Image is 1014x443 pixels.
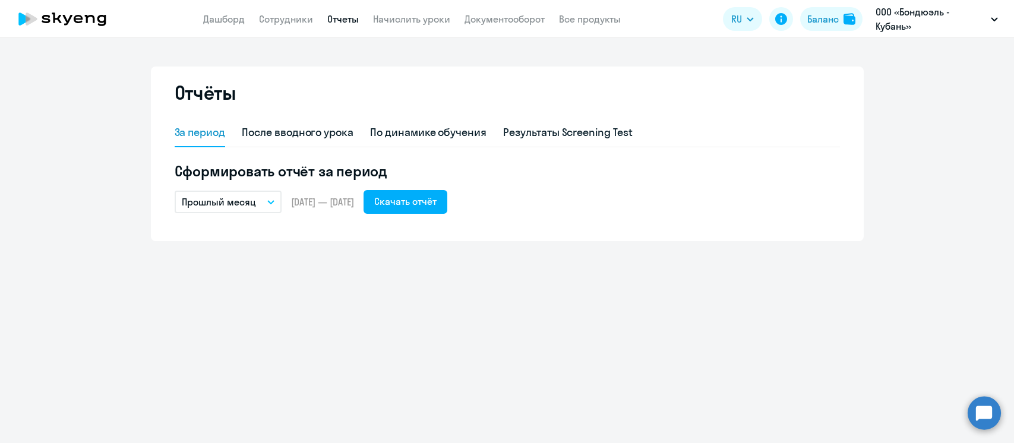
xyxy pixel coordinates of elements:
[844,13,855,25] img: balance
[291,195,354,208] span: [DATE] — [DATE]
[364,190,447,214] button: Скачать отчёт
[503,125,633,140] div: Результаты Screening Test
[203,13,245,25] a: Дашборд
[876,5,986,33] p: ООО «Бондюэль - Кубань» [GEOGRAPHIC_DATA] ООО «Бондюэль - Кубань» [GEOGRAPHIC_DATA] ООО Кубанские...
[723,7,762,31] button: RU
[800,7,863,31] button: Балансbalance
[807,12,839,26] div: Баланс
[559,13,621,25] a: Все продукты
[465,13,545,25] a: Документооборот
[175,81,236,105] h2: Отчёты
[182,195,256,209] p: Прошлый месяц
[870,5,1004,33] button: ООО «Бондюэль - Кубань» [GEOGRAPHIC_DATA] ООО «Бондюэль - Кубань» [GEOGRAPHIC_DATA] ООО Кубанские...
[373,13,450,25] a: Начислить уроки
[370,125,487,140] div: По динамике обучения
[374,194,437,208] div: Скачать отчёт
[175,162,840,181] h5: Сформировать отчёт за период
[259,13,313,25] a: Сотрудники
[731,12,742,26] span: RU
[242,125,353,140] div: После вводного урока
[175,125,226,140] div: За период
[327,13,359,25] a: Отчеты
[175,191,282,213] button: Прошлый месяц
